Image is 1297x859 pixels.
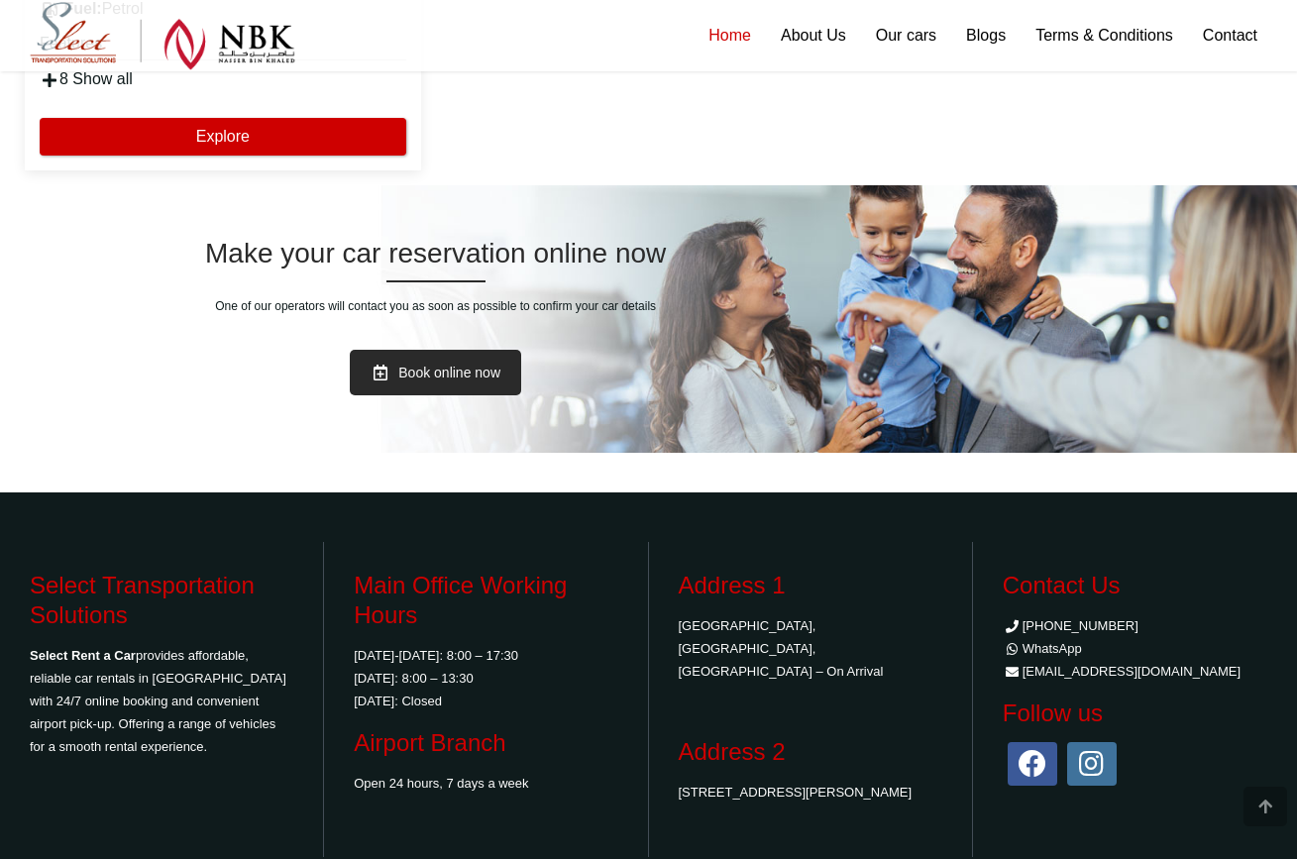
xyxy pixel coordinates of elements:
[1003,618,1138,633] a: [PHONE_NUMBER]
[30,644,293,758] p: provides affordable, reliable car rentals in [GEOGRAPHIC_DATA] with 24/7 online booking and conve...
[1243,787,1287,827] div: Go to top
[1003,698,1267,728] h3: Follow us
[40,118,406,156] button: Explore
[30,648,136,663] strong: Select Rent a Car
[30,571,293,630] h3: Select Transportation Solutions
[25,297,846,315] h6: One of our operators will contact you as soon as possible to confirm your car details
[30,2,295,70] img: Select Rent a Car
[679,618,884,679] a: [GEOGRAPHIC_DATA], [GEOGRAPHIC_DATA], [GEOGRAPHIC_DATA] – On Arrival
[1003,660,1267,683] li: [EMAIL_ADDRESS][DOMAIN_NAME]
[25,237,846,270] h2: Make your car reservation online now
[679,785,913,800] a: [STREET_ADDRESS][PERSON_NAME]
[679,737,942,767] h3: Address 2
[40,70,133,87] a: 8 Show all
[1003,571,1267,600] h3: Contact Us
[1003,641,1082,656] a: WhatsApp
[354,728,617,758] h3: Airport Branch
[354,644,617,712] p: [DATE]-[DATE]: 8:00 – 17:30 [DATE]: 8:00 – 13:30 [DATE]: Closed
[350,350,521,395] a: Book online now
[354,772,617,795] p: Open 24 hours, 7 days a week
[679,571,942,600] h3: Address 1
[354,571,617,630] h3: Main Office Working Hours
